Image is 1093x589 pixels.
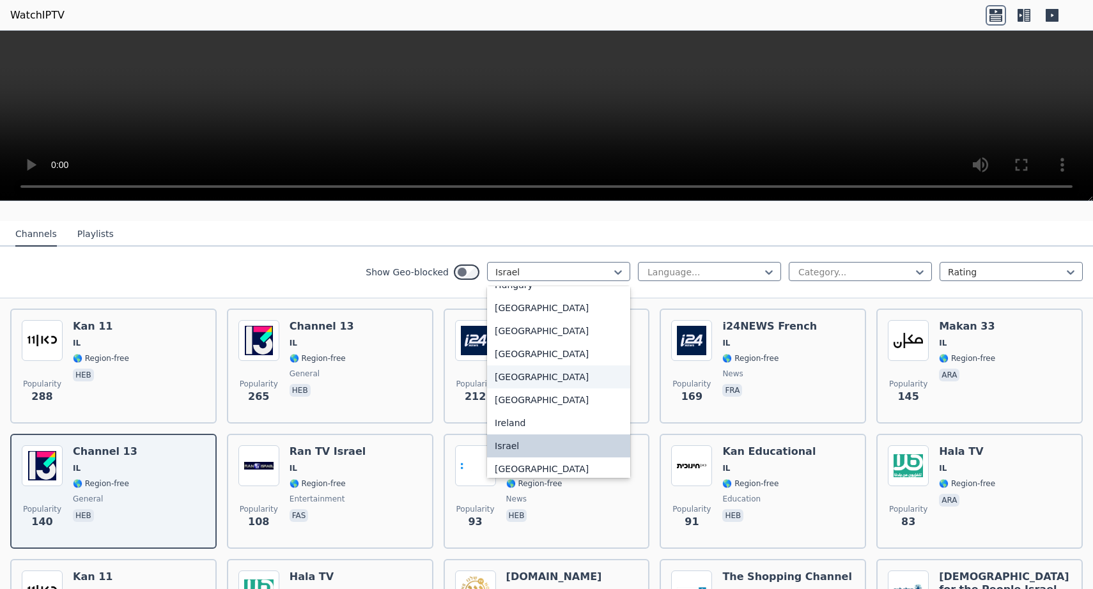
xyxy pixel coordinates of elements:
span: 🌎 Region-free [722,353,779,363]
span: 🌎 Region-free [939,353,995,363]
span: 145 [897,389,919,404]
img: i24NEWS French [671,320,712,361]
p: heb [290,384,311,397]
button: Playlists [77,222,114,247]
span: 🌎 Region-free [73,353,129,363]
img: Ran TV Israel [238,445,279,486]
span: Popularity [889,504,927,514]
h6: Kan 11 [73,320,129,333]
span: education [722,494,761,504]
div: [GEOGRAPHIC_DATA] [487,342,630,365]
p: ara [939,494,959,507]
span: 🌎 Region-free [506,478,562,489]
span: entertainment [290,494,345,504]
span: Popularity [889,379,927,389]
h6: Hala TV [939,445,995,458]
div: Ireland [487,411,630,434]
span: 140 [31,514,52,530]
div: [GEOGRAPHIC_DATA] [487,296,630,319]
h6: Makan 33 [939,320,995,333]
span: 🌎 Region-free [290,478,346,489]
div: [GEOGRAPHIC_DATA] [487,457,630,480]
span: general [73,494,103,504]
p: heb [722,509,743,522]
p: heb [73,369,94,381]
div: [GEOGRAPHIC_DATA] [487,365,630,388]
img: Relevant TV [455,445,496,486]
span: IL [722,338,730,348]
span: Popularity [456,504,495,514]
img: Kan 11 [22,320,63,361]
span: news [506,494,527,504]
span: IL [290,463,297,473]
h6: [DOMAIN_NAME] [506,570,602,583]
div: [GEOGRAPHIC_DATA] [487,388,630,411]
p: fra [722,384,742,397]
h6: Kan Educational [722,445,816,458]
div: [GEOGRAPHIC_DATA] [487,319,630,342]
img: i24NEWS Arabic [455,320,496,361]
img: Channel 13 [238,320,279,361]
a: WatchIPTV [10,8,65,23]
h6: Ran TV Israel [290,445,366,458]
span: general [290,369,320,379]
span: IL [939,463,947,473]
span: IL [73,463,81,473]
h6: Hala TV [290,570,346,583]
span: 288 [31,389,52,404]
p: heb [506,509,527,522]
span: IL [290,338,297,348]
span: 265 [248,389,269,404]
span: Popularity [23,379,61,389]
span: Popularity [240,379,278,389]
span: 🌎 Region-free [73,478,129,489]
p: fas [290,509,309,522]
img: Hala TV [888,445,929,486]
span: Popularity [672,379,711,389]
span: Popularity [240,504,278,514]
button: Channels [15,222,57,247]
p: ara [939,369,959,381]
span: 🌎 Region-free [939,478,995,489]
img: Makan 33 [888,320,929,361]
span: 169 [681,389,702,404]
h6: Kan 11 [73,570,129,583]
img: Channel 13 [22,445,63,486]
h6: i24NEWS French [722,320,817,333]
span: Popularity [456,379,495,389]
span: 🌎 Region-free [290,353,346,363]
img: Kan Educational [671,445,712,486]
label: Show Geo-blocked [366,266,449,279]
h6: Channel 13 [290,320,354,333]
h6: Channel 13 [73,445,137,458]
span: 🌎 Region-free [722,478,779,489]
span: IL [73,338,81,348]
span: 212 [465,389,486,404]
span: Popularity [23,504,61,514]
span: 91 [685,514,699,530]
span: 108 [248,514,269,530]
span: 93 [468,514,482,530]
span: 83 [901,514,915,530]
span: news [722,369,743,379]
p: heb [73,509,94,522]
span: Popularity [672,504,711,514]
span: IL [722,463,730,473]
div: Israel [487,434,630,457]
h6: The Shopping Channel [722,570,851,583]
span: IL [939,338,947,348]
